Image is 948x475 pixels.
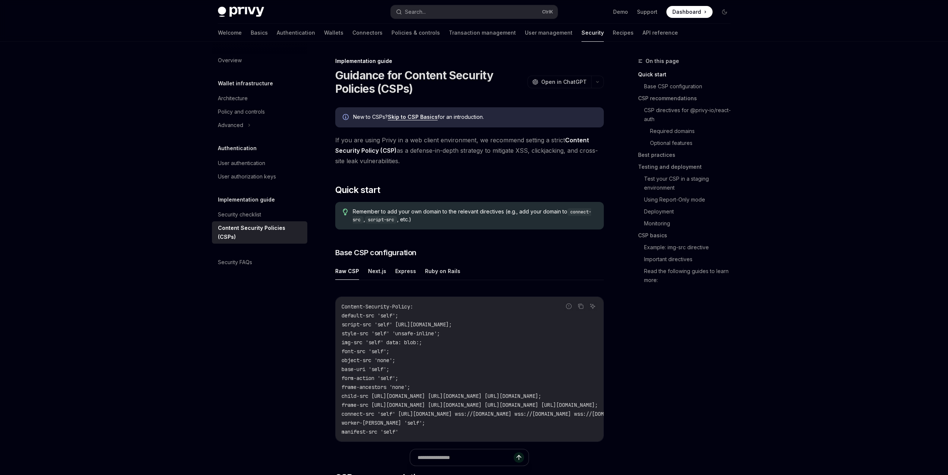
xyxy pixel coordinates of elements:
a: API reference [643,24,678,42]
span: script-src 'self' [URL][DOMAIN_NAME]; [342,321,452,328]
span: connect-src 'self' [URL][DOMAIN_NAME] wss://[DOMAIN_NAME] wss://[DOMAIN_NAME] wss://[DOMAIN_NAME]... [342,411,762,417]
code: connect-src [353,208,591,224]
button: Copy the contents from the code block [576,301,586,311]
a: Authentication [277,24,315,42]
a: Test your CSP in a staging environment [644,173,736,194]
span: form-action 'self'; [342,375,398,381]
span: object-src 'none'; [342,357,395,364]
a: Optional features [650,137,736,149]
h5: Wallet infrastructure [218,79,273,88]
span: Content-Security-Policy: [342,303,413,310]
span: child-src [URL][DOMAIN_NAME] [URL][DOMAIN_NAME] [URL][DOMAIN_NAME]; [342,393,541,399]
span: frame-ancestors 'none'; [342,384,410,390]
div: Search... [405,7,426,16]
a: Security checklist [212,208,307,221]
button: Send message [514,452,524,463]
h5: Authentication [218,144,257,153]
a: Transaction management [449,24,516,42]
div: Advanced [218,121,243,130]
button: Ruby on Rails [425,262,460,280]
div: Architecture [218,94,248,103]
button: Report incorrect code [564,301,574,311]
span: font-src 'self'; [342,348,389,355]
h1: Guidance for Content Security Policies (CSPs) [335,69,524,95]
a: Security [581,24,604,42]
a: Using Report-Only mode [644,194,736,206]
a: Important directives [644,253,736,265]
a: Architecture [212,92,307,105]
span: frame-src [URL][DOMAIN_NAME] [URL][DOMAIN_NAME] [URL][DOMAIN_NAME] [URL][DOMAIN_NAME]; [342,402,598,408]
div: Content Security Policies (CSPs) [218,224,303,241]
span: manifest-src 'self' [342,428,398,435]
a: Wallets [324,24,343,42]
a: Testing and deployment [638,161,736,173]
div: Implementation guide [335,57,604,65]
a: Overview [212,54,307,67]
svg: Info [343,114,350,121]
a: Example: img-src directive [644,241,736,253]
a: Recipes [613,24,634,42]
a: Skip to CSP Basics [388,114,438,120]
span: Remember to add your own domain to the relevant directives (e.g., add your domain to , , etc.) [353,208,596,224]
div: User authorization keys [218,172,276,181]
a: Dashboard [666,6,713,18]
a: Monitoring [644,218,736,229]
a: Policies & controls [391,24,440,42]
a: Best practices [638,149,736,161]
a: Connectors [352,24,383,42]
a: CSP basics [638,229,736,241]
a: CSP directives for @privy-io/react-auth [644,104,736,125]
span: Open in ChatGPT [541,78,587,86]
div: New to CSPs? for an introduction. [353,113,596,121]
span: Ctrl K [542,9,553,15]
span: worker-[PERSON_NAME] 'self'; [342,419,425,426]
div: Policy and controls [218,107,265,116]
button: Search...CtrlK [391,5,558,19]
button: Ask AI [588,301,597,311]
a: Base CSP configuration [644,80,736,92]
a: User authorization keys [212,170,307,183]
span: Base CSP configuration [335,247,416,258]
a: Basics [251,24,268,42]
a: Read the following guides to learn more: [644,265,736,286]
span: style-src 'self' 'unsafe-inline'; [342,330,440,337]
button: Raw CSP [335,262,359,280]
span: Quick start [335,184,380,196]
svg: Tip [343,209,348,215]
span: If you are using Privy in a web client environment, we recommend setting a strict as a defense-in... [335,135,604,166]
a: Quick start [638,69,736,80]
div: Security checklist [218,210,261,219]
a: User management [525,24,573,42]
a: Demo [613,8,628,16]
a: User authentication [212,156,307,170]
span: On this page [646,57,679,66]
span: default-src 'self'; [342,312,398,319]
span: Dashboard [672,8,701,16]
span: img-src 'self' data: blob:; [342,339,422,346]
code: script-src [365,216,397,224]
div: Overview [218,56,242,65]
button: Express [395,262,416,280]
div: Security FAQs [218,258,252,267]
button: Toggle dark mode [719,6,730,18]
a: Content Security Policies (CSPs) [212,221,307,244]
a: Deployment [644,206,736,218]
a: CSP recommendations [638,92,736,104]
h5: Implementation guide [218,195,275,204]
button: Next.js [368,262,386,280]
button: Open in ChatGPT [527,76,591,88]
a: Required domains [650,125,736,137]
a: Policy and controls [212,105,307,118]
span: base-uri 'self'; [342,366,389,373]
img: dark logo [218,7,264,17]
a: Security FAQs [212,256,307,269]
a: Welcome [218,24,242,42]
a: Support [637,8,657,16]
div: User authentication [218,159,265,168]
